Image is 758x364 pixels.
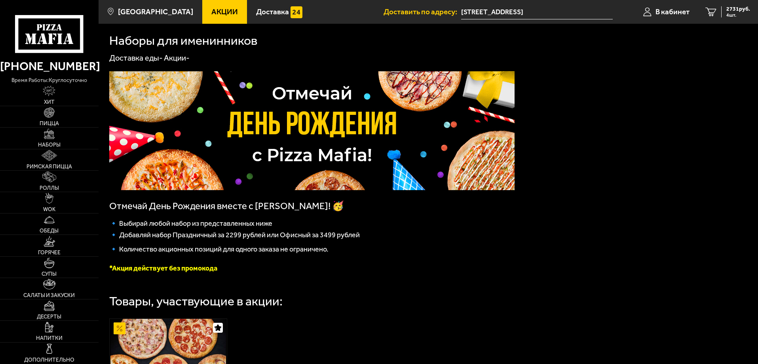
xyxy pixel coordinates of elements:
span: WOK [43,207,55,212]
span: Пицца [40,121,59,126]
span: Горячее [38,250,61,255]
span: Хит [44,99,55,105]
span: 2731 руб. [726,6,750,12]
span: 🔹 Добавляй набор Праздничный за 2299 рублей или Офисный за 3499 рублей [109,231,360,239]
a: Акции- [164,53,190,63]
img: Акционный [114,322,125,334]
span: Акции [211,8,238,15]
span: Десерты [37,314,61,320]
span: 🔹 Количество акционных позиций для одного заказа не ограничено. [109,245,329,253]
font: *Акция действует без промокода [109,264,217,273]
span: Римская пицца [27,164,72,170]
h1: Наборы для именинников [109,34,257,47]
div: Товары, участвующие в акции: [109,295,283,308]
img: 15daf4d41897b9f0e9f617042186c801.svg [291,6,302,18]
span: Доставить по адресу: [384,8,461,15]
span: Доставка [256,8,289,15]
span: Супы [42,271,57,277]
span: 🔹 Выбирай любой набор из представленных ниже [109,219,272,228]
a: Доставка еды- [109,53,163,63]
span: Роллы [40,185,59,191]
span: В кабинет [655,8,690,15]
span: Наборы [38,142,61,148]
span: Дополнительно [24,357,74,363]
span: Напитки [36,335,63,341]
span: 4 шт. [726,13,750,17]
span: Салаты и закуски [23,293,75,298]
input: Ваш адрес доставки [461,5,613,19]
span: Обеды [40,228,59,234]
span: Отмечай День Рождения вместе с [PERSON_NAME]! 🥳 [109,200,344,212]
span: посёлок Парголово, Заречная улица, 11к4 [461,5,613,19]
img: 1024x1024 [109,71,515,190]
span: [GEOGRAPHIC_DATA] [118,8,193,15]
